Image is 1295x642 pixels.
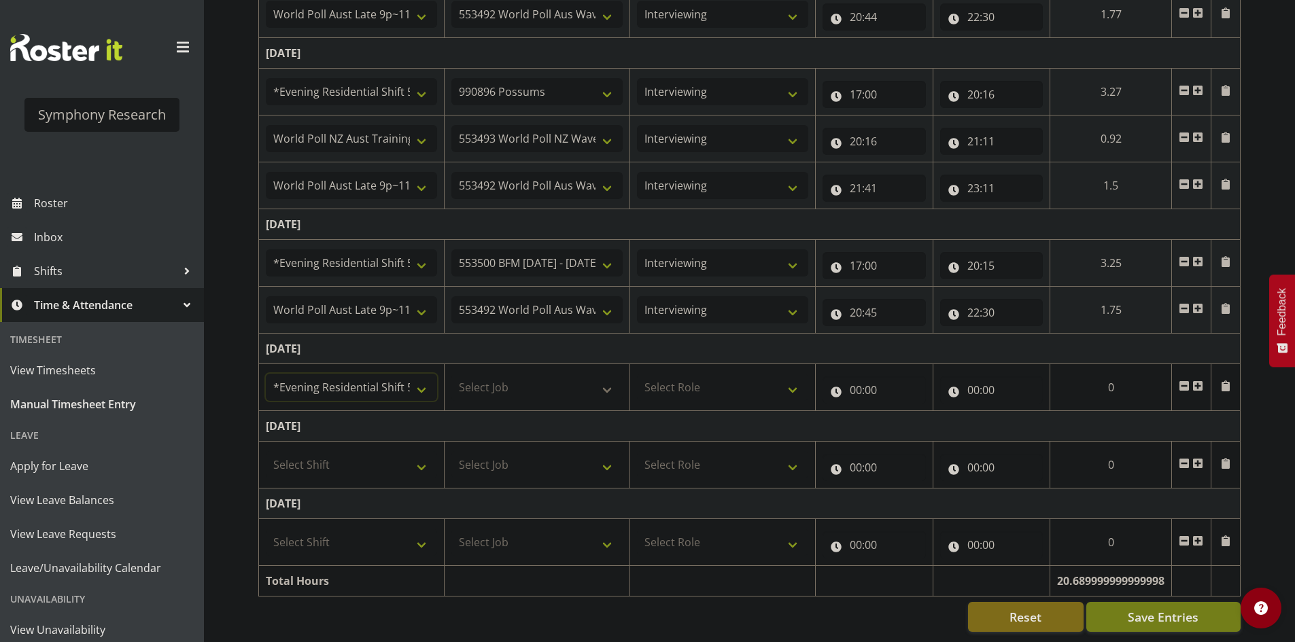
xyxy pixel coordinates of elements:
[1050,442,1172,488] td: 0
[1050,69,1172,115] td: 3.27
[1050,287,1172,334] td: 1.75
[259,209,1241,240] td: [DATE]
[10,524,194,544] span: View Leave Requests
[940,81,1043,108] input: Click to select...
[940,252,1043,279] input: Click to select...
[968,602,1084,632] button: Reset
[1050,240,1172,287] td: 3.25
[823,128,926,155] input: Click to select...
[1009,608,1041,626] span: Reset
[1086,602,1241,632] button: Save Entries
[823,3,926,31] input: Click to select...
[823,376,926,404] input: Click to select...
[259,411,1241,442] td: [DATE]
[3,387,201,421] a: Manual Timesheet Entry
[10,456,194,476] span: Apply for Leave
[823,299,926,326] input: Click to select...
[823,531,926,558] input: Click to select...
[3,517,201,551] a: View Leave Requests
[10,620,194,640] span: View Unavailability
[3,551,201,585] a: Leave/Unavailability Calendar
[10,490,194,510] span: View Leave Balances
[34,193,197,213] span: Roster
[259,38,1241,69] td: [DATE]
[940,376,1043,404] input: Click to select...
[940,128,1043,155] input: Click to select...
[940,175,1043,202] input: Click to select...
[34,227,197,247] span: Inbox
[1254,601,1268,615] img: help-xxl-2.png
[1276,288,1288,336] span: Feedback
[38,105,166,125] div: Symphony Research
[823,454,926,481] input: Click to select...
[823,252,926,279] input: Click to select...
[1050,519,1172,566] td: 0
[34,295,177,315] span: Time & Attendance
[1050,566,1172,596] td: 20.689999999999998
[3,325,201,353] div: Timesheet
[1269,274,1295,367] button: Feedback - Show survey
[3,585,201,613] div: Unavailability
[259,334,1241,364] td: [DATE]
[823,81,926,108] input: Click to select...
[823,175,926,202] input: Click to select...
[1050,364,1172,411] td: 0
[940,3,1043,31] input: Click to select...
[10,34,122,61] img: Rosterit website logo
[10,360,194,380] span: View Timesheets
[10,558,194,578] span: Leave/Unavailability Calendar
[259,488,1241,519] td: [DATE]
[259,566,445,596] td: Total Hours
[3,353,201,387] a: View Timesheets
[3,449,201,483] a: Apply for Leave
[10,394,194,414] span: Manual Timesheet Entry
[940,531,1043,558] input: Click to select...
[1050,115,1172,162] td: 0.92
[3,483,201,517] a: View Leave Balances
[940,454,1043,481] input: Click to select...
[1128,608,1198,626] span: Save Entries
[1050,162,1172,209] td: 1.5
[34,261,177,281] span: Shifts
[3,421,201,449] div: Leave
[940,299,1043,326] input: Click to select...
